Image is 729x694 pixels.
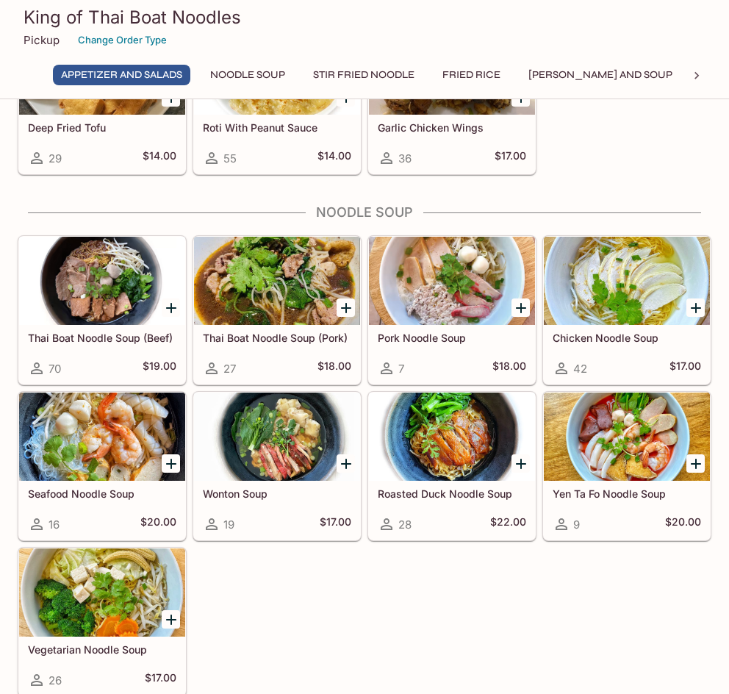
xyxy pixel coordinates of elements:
[203,121,351,134] h5: Roti With Peanut Sauce
[19,26,185,115] div: Deep Fried Tofu
[18,204,711,221] h4: Noodle Soup
[369,26,535,115] div: Garlic Chicken Wings
[378,332,526,344] h5: Pork Noodle Soup
[369,237,535,325] div: Pork Noodle Soup
[203,332,351,344] h5: Thai Boat Noodle Soup (Pork)
[490,515,526,533] h5: $22.00
[28,332,176,344] h5: Thai Boat Noodle Soup (Beef)
[194,26,360,115] div: Roti With Peanut Sauce
[49,518,60,532] span: 16
[18,26,186,174] a: Deep Fried Tofu29$14.00
[145,671,176,689] h5: $17.00
[162,610,180,629] button: Add Vegetarian Noodle Soup
[669,359,701,377] h5: $17.00
[194,393,360,481] div: Wonton Soup
[368,392,536,540] a: Roasted Duck Noodle Soup28$22.00
[18,392,186,540] a: Seafood Noodle Soup16$20.00
[544,237,710,325] div: Chicken Noodle Soup
[573,518,580,532] span: 9
[495,149,526,167] h5: $17.00
[223,362,236,376] span: 27
[317,149,351,167] h5: $14.00
[543,236,711,384] a: Chicken Noodle Soup42$17.00
[162,454,180,473] button: Add Seafood Noodle Soup
[24,33,60,47] p: Pickup
[378,487,526,500] h5: Roasted Duck Noodle Soup
[193,26,361,174] a: Roti With Peanut Sauce55$14.00
[337,298,355,317] button: Add Thai Boat Noodle Soup (Pork)
[28,643,176,656] h5: Vegetarian Noodle Soup
[202,65,293,85] button: Noodle Soup
[223,151,237,165] span: 55
[398,518,412,532] span: 28
[53,65,190,85] button: Appetizer and Salads
[398,362,404,376] span: 7
[544,393,710,481] div: Yen Ta Fo Noodle Soup
[368,26,536,174] a: Garlic Chicken Wings36$17.00
[143,359,176,377] h5: $19.00
[511,298,530,317] button: Add Pork Noodle Soup
[553,332,701,344] h5: Chicken Noodle Soup
[543,392,711,540] a: Yen Ta Fo Noodle Soup9$20.00
[305,65,423,85] button: Stir Fried Noodle
[49,673,62,687] span: 26
[665,515,701,533] h5: $20.00
[553,487,701,500] h5: Yen Ta Fo Noodle Soup
[520,65,680,85] button: [PERSON_NAME] and Soup
[49,151,62,165] span: 29
[140,515,176,533] h5: $20.00
[573,362,587,376] span: 42
[317,359,351,377] h5: $18.00
[398,151,412,165] span: 36
[19,393,185,481] div: Seafood Noodle Soup
[369,393,535,481] div: Roasted Duck Noodle Soup
[24,6,705,29] h3: King of Thai Boat Noodles
[686,454,705,473] button: Add Yen Ta Fo Noodle Soup
[511,454,530,473] button: Add Roasted Duck Noodle Soup
[143,149,176,167] h5: $14.00
[193,392,361,540] a: Wonton Soup19$17.00
[49,362,61,376] span: 70
[378,121,526,134] h5: Garlic Chicken Wings
[223,518,234,532] span: 19
[19,548,185,637] div: Vegetarian Noodle Soup
[71,29,173,51] button: Change Order Type
[194,237,360,325] div: Thai Boat Noodle Soup (Pork)
[686,298,705,317] button: Add Chicken Noodle Soup
[320,515,351,533] h5: $17.00
[203,487,351,500] h5: Wonton Soup
[434,65,509,85] button: Fried Rice
[492,359,526,377] h5: $18.00
[193,236,361,384] a: Thai Boat Noodle Soup (Pork)27$18.00
[162,298,180,317] button: Add Thai Boat Noodle Soup (Beef)
[368,236,536,384] a: Pork Noodle Soup7$18.00
[337,454,355,473] button: Add Wonton Soup
[18,236,186,384] a: Thai Boat Noodle Soup (Beef)70$19.00
[28,487,176,500] h5: Seafood Noodle Soup
[28,121,176,134] h5: Deep Fried Tofu
[19,237,185,325] div: Thai Boat Noodle Soup (Beef)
